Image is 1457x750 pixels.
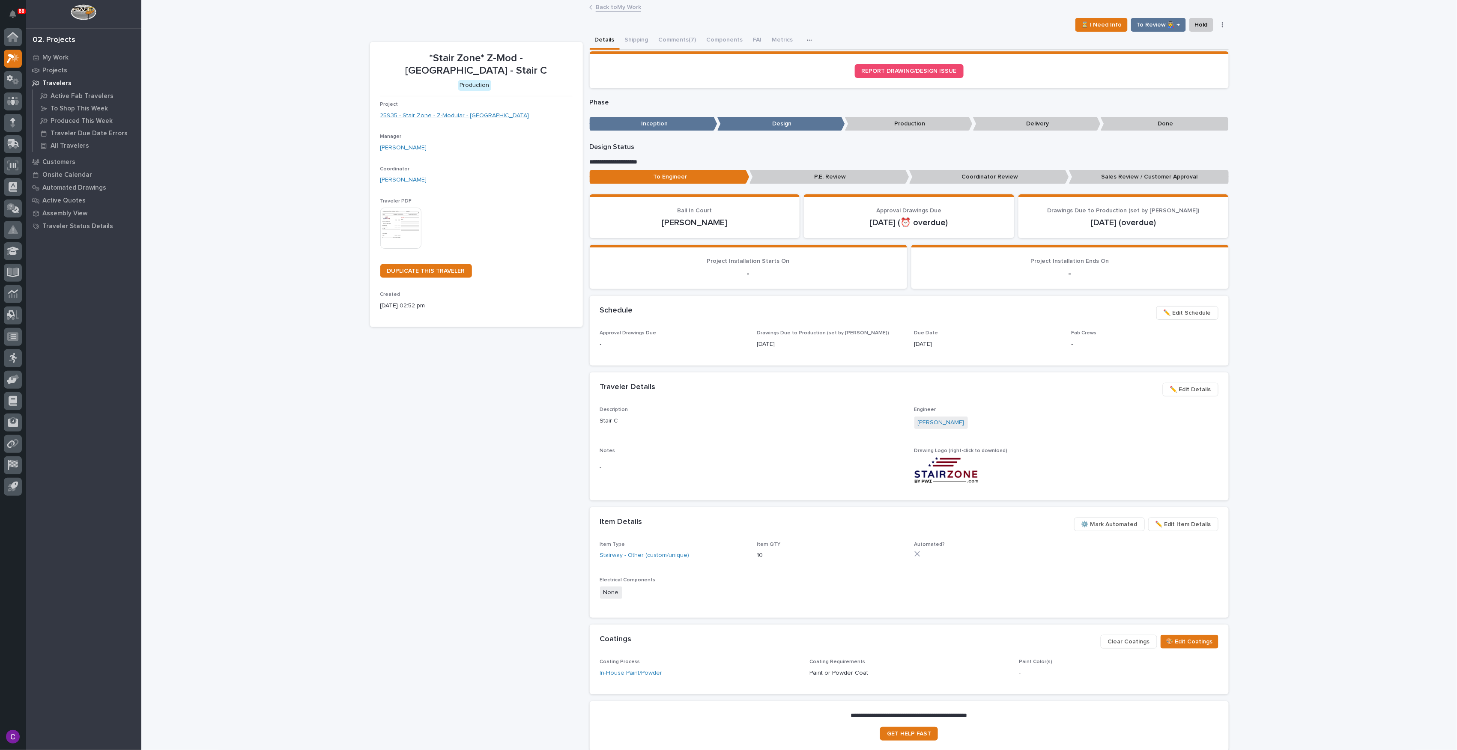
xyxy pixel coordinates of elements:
a: All Travelers [33,140,141,152]
p: Active Quotes [42,197,86,205]
span: ✏️ Edit Item Details [1155,519,1211,530]
p: To Engineer [590,170,749,184]
p: Coordinator Review [909,170,1069,184]
p: [DATE] (overdue) [1029,217,1218,228]
p: [DATE] [914,340,1061,349]
a: Produced This Week [33,115,141,127]
button: ⏳ I Need Info [1075,18,1128,32]
p: Paint or Powder Coat [809,669,1009,678]
span: Coating Requirements [809,659,865,664]
span: To Review 👨‍🏭 → [1137,20,1180,30]
span: Manager [380,134,402,139]
p: 68 [19,8,24,14]
button: ✏️ Edit Details [1163,383,1218,396]
p: Active Fab Travelers [51,92,113,100]
button: Hold [1189,18,1213,32]
a: Active Quotes [26,194,141,207]
div: Production [458,80,491,91]
span: Coordinator [380,167,410,172]
p: Sales Review / Customer Approval [1069,170,1229,184]
p: Delivery [973,117,1101,131]
p: [PERSON_NAME] [600,217,790,228]
span: Ball In Court [678,208,712,214]
span: ✏️ Edit Schedule [1164,308,1211,318]
p: [DATE] 02:52 pm [380,301,573,310]
span: ✏️ Edit Details [1170,384,1211,395]
p: My Work [42,54,69,62]
span: GET HELP FAST [887,731,931,737]
button: Metrics [767,32,798,50]
p: Inception [590,117,717,131]
p: Travelers [42,80,72,87]
a: [PERSON_NAME] [918,418,964,427]
p: Customers [42,158,75,166]
a: Traveler Status Details [26,220,141,232]
button: To Review 👨‍🏭 → [1131,18,1186,32]
p: *Stair Zone* Z-Mod - [GEOGRAPHIC_DATA] - Stair C [380,52,573,77]
span: DUPLICATE THIS TRAVELER [387,268,465,274]
a: Onsite Calendar [26,168,141,181]
a: [PERSON_NAME] [380,176,427,185]
p: [DATE] [757,340,904,349]
p: Automated Drawings [42,184,106,192]
button: ✏️ Edit Item Details [1148,518,1218,531]
div: 02. Projects [33,36,75,45]
span: Drawings Due to Production (set by [PERSON_NAME]) [757,330,890,336]
span: Coating Process [600,659,640,664]
a: To Shop This Week [33,102,141,114]
span: Traveler PDF [380,199,412,204]
p: Assembly View [42,210,87,217]
button: ⚙️ Mark Automated [1074,518,1145,531]
img: Workspace Logo [71,4,96,20]
a: Traveler Due Date Errors [33,127,141,139]
button: Details [590,32,620,50]
a: GET HELP FAST [880,727,938,741]
span: Paint Color(s) [1019,659,1052,664]
span: Item Type [600,542,625,547]
img: 09oh0wVHEUAEDsr0KjvTvFsUPLBNc-kHt_9LycLJDps [914,457,979,483]
a: [PERSON_NAME] [380,143,427,152]
a: REPORT DRAWING/DESIGN ISSUE [855,64,964,78]
button: Shipping [620,32,654,50]
p: Done [1101,117,1228,131]
button: 🎨 Edit Coatings [1161,635,1218,649]
p: To Shop This Week [51,105,108,113]
a: In-House Paint/Powder [600,669,663,678]
span: Project [380,102,398,107]
span: Approval Drawings Due [600,330,657,336]
a: Stairway - Other (custom/unique) [600,551,690,560]
span: Created [380,292,400,297]
span: Drawings Due to Production (set by [PERSON_NAME]) [1048,208,1200,214]
a: Projects [26,64,141,77]
p: Onsite Calendar [42,171,92,179]
p: Traveler Status Details [42,223,113,230]
h2: Schedule [600,306,633,315]
h2: Coatings [600,635,632,644]
span: Engineer [914,407,936,412]
p: Stair C [600,417,904,426]
button: ✏️ Edit Schedule [1156,306,1218,320]
a: DUPLICATE THIS TRAVELER [380,264,472,278]
p: Production [845,117,973,131]
a: Active Fab Travelers [33,90,141,102]
a: Assembly View [26,207,141,220]
p: Design Status [590,143,1229,151]
span: Hold [1195,20,1208,30]
p: - [600,463,904,472]
span: Electrical Components [600,577,656,583]
span: Notes [600,448,615,453]
p: Produced This Week [51,117,113,125]
span: 🎨 Edit Coatings [1166,637,1213,647]
h2: Item Details [600,518,642,527]
span: Automated? [914,542,945,547]
a: 25935 - Stair Zone - Z-Modular - [GEOGRAPHIC_DATA] [380,111,529,120]
button: Notifications [4,5,22,23]
p: Traveler Due Date Errors [51,130,128,137]
span: None [600,586,622,599]
span: Description [600,407,628,412]
p: - [1072,340,1218,349]
p: Projects [42,67,67,74]
span: REPORT DRAWING/DESIGN ISSUE [862,68,957,74]
span: ⏳ I Need Info [1081,20,1122,30]
a: Back toMy Work [596,2,641,12]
